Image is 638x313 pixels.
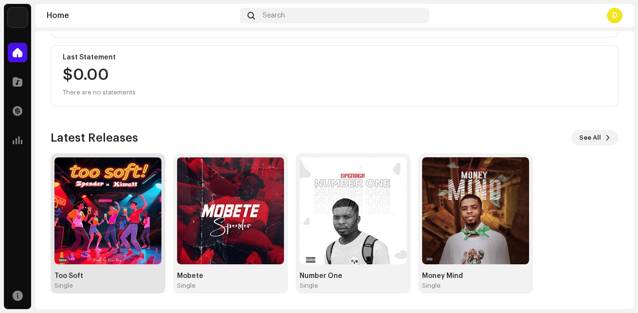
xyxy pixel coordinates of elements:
div: There are no statements [63,87,136,98]
div: Single [422,282,441,290]
img: 2784face-869a-4431-a986-a3ce81b6d459 [177,157,284,264]
div: Number One [300,272,407,280]
div: Single [54,282,73,290]
span: See All [579,128,601,147]
div: Mobete [177,272,284,280]
div: Money Mind [422,272,529,280]
img: 36b628b2-eb85-4a84-a46b-fc122f65a3aa [54,157,161,264]
div: Single [300,282,318,290]
button: See All [571,130,619,146]
h3: Latest Releases [51,130,138,146]
div: Single [177,282,195,290]
div: Last Statement [63,54,606,61]
img: 45b43b56-2565-4100-b048-49043a9f7e92 [300,157,407,264]
re-o-card-value: Last Statement [51,45,619,107]
div: D [607,8,622,23]
div: Home [47,12,236,19]
img: 1c16f3de-5afb-4452-805d-3f3454e20b1b [8,8,27,27]
img: 738f79e7-5e06-4423-b6ac-ab59c726cdb1 [422,157,529,264]
div: Too Soft [54,272,161,280]
span: Search [263,12,285,19]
